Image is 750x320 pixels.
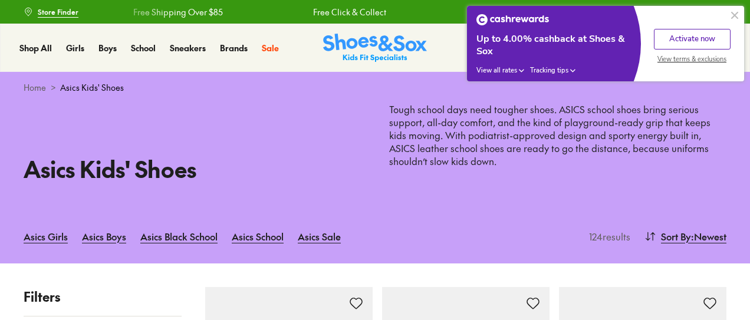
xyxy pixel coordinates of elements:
[476,14,549,25] img: Cashrewards white logo
[19,42,52,54] a: Shop All
[657,55,726,64] span: View terms & exclusions
[626,1,726,22] a: Book a FREE Expert Fitting
[439,6,521,18] a: Earn Fit Club Rewards
[170,42,206,54] a: Sneakers
[232,223,284,249] a: Asics School
[24,152,361,186] h1: Asics Kids' Shoes
[131,42,156,54] a: School
[38,6,78,17] span: Store Finder
[654,29,731,50] button: Activate now
[24,81,726,94] div: >
[584,229,630,243] p: 124 results
[323,34,427,62] img: SNS_Logo_Responsive.svg
[24,287,182,306] p: Filters
[24,1,78,22] a: Store Finder
[476,66,517,75] span: View all rates
[66,42,84,54] a: Girls
[93,6,182,18] a: Free Shipping Over $85
[389,103,726,181] p: Tough school days need tougher shoes. ASICS school shoes bring serious support, all-day comfort, ...
[691,229,726,243] span: : Newest
[140,223,218,249] a: Asics Black School
[272,6,346,18] a: Free Click & Collect
[323,34,427,62] a: Shoes & Sox
[60,81,124,94] span: Asics Kids' Shoes
[644,223,726,249] button: Sort By:Newest
[220,42,248,54] a: Brands
[82,223,126,249] a: Asics Boys
[24,81,46,94] a: Home
[98,42,117,54] a: Boys
[476,33,631,58] div: Up to 4.00% cashback at Shoes & Sox
[530,66,568,75] span: Tracking tips
[262,42,279,54] a: Sale
[24,223,68,249] a: Asics Girls
[298,223,341,249] a: Asics Sale
[661,229,691,243] span: Sort By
